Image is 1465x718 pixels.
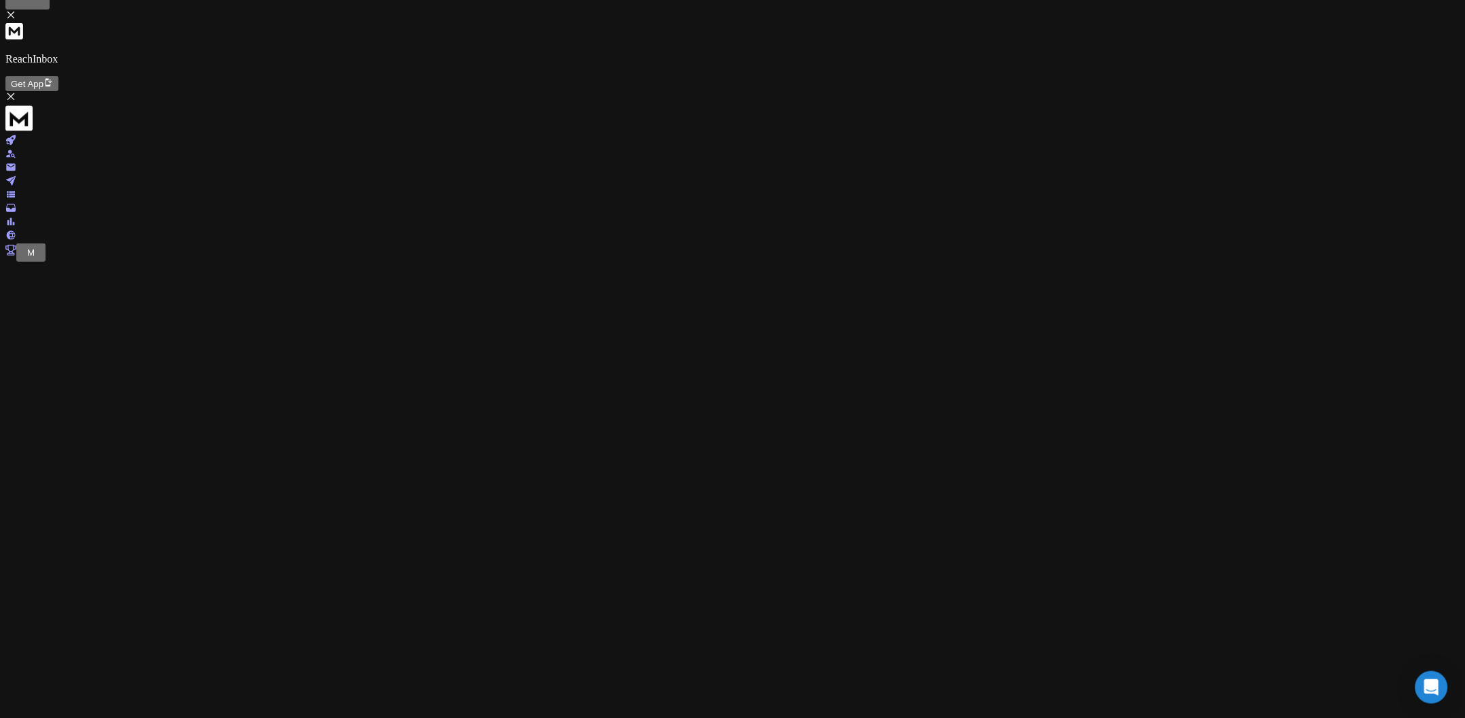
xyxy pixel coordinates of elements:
[16,243,46,262] button: M
[5,105,33,132] img: logo
[22,245,40,260] button: M
[27,247,35,258] span: M
[5,76,58,91] button: Get App
[5,53,1460,65] p: ReachInbox
[1415,671,1448,704] div: Open Intercom Messenger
